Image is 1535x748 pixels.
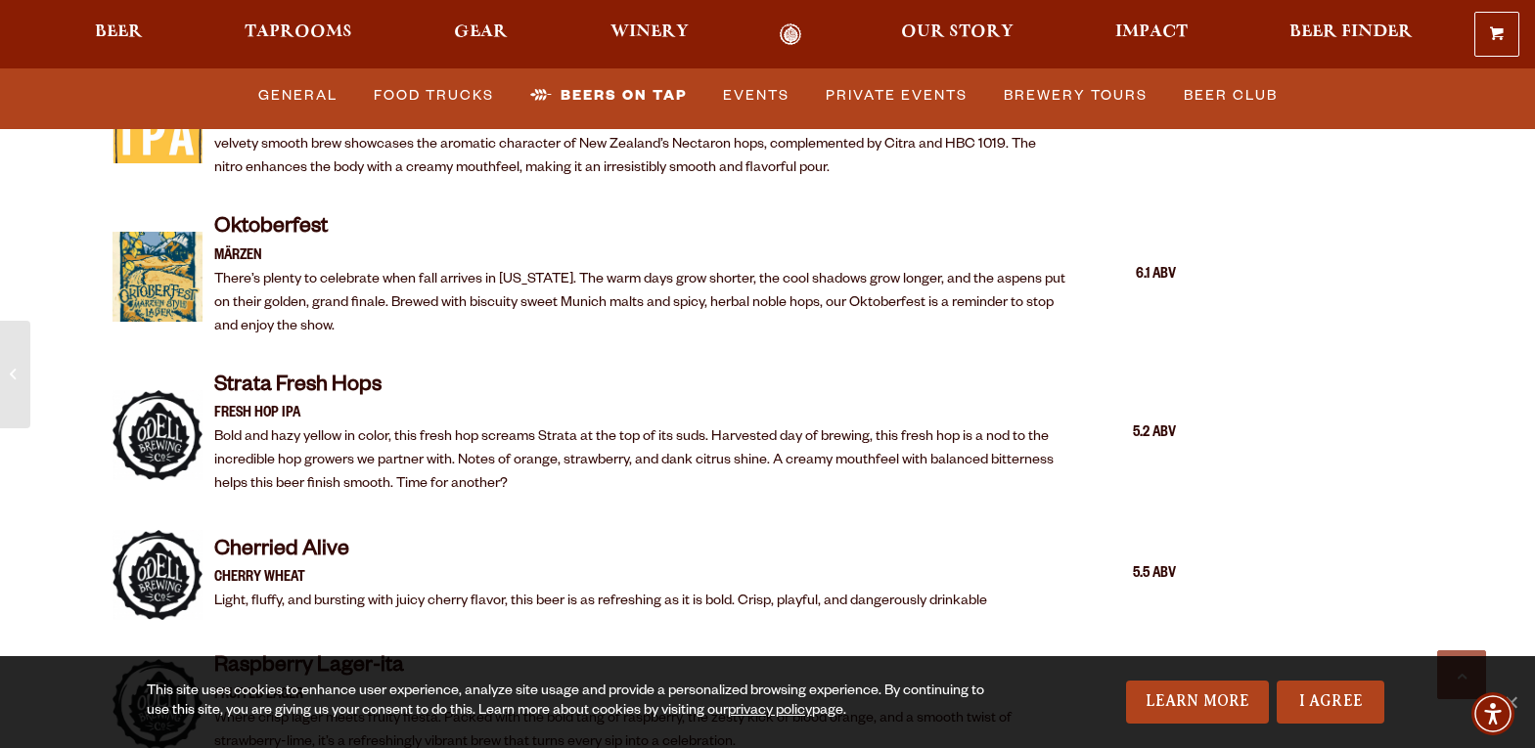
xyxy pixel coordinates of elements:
p: Fresh Hop IPA [214,403,1067,426]
span: Winery [610,24,689,40]
p: Märzen [214,245,1067,269]
div: This site uses cookies to enhance user experience, analyze site usage and provide a personalized ... [147,682,1009,722]
h4: Strata Fresh Hops [214,373,1067,404]
span: Impact [1115,24,1188,40]
p: Light, fluffy, and bursting with juicy cherry flavor, this beer is as refreshing as it is bold. C... [214,591,987,614]
a: Beer [82,23,156,46]
p: There’s plenty to celebrate when fall arrives in [US_STATE]. The warm days grow shorter, the cool... [214,269,1067,339]
img: Item Thumbnail [113,390,203,480]
a: Beers on Tap [522,73,695,118]
div: 6.1 ABV [1078,263,1176,288]
div: 5.2 ABV [1078,421,1176,447]
span: Taprooms [245,24,352,40]
a: Brewery Tours [996,73,1155,118]
h4: Raspberry Lager-ita [214,653,1067,684]
h4: Cherried Alive [214,537,987,568]
span: Gear [454,24,508,40]
div: Accessibility Menu [1471,692,1514,735]
a: Our Story [888,23,1026,46]
p: Bold and hazy yellow in color, this fresh hop screams Strata at the top of its suds. Harvested da... [214,426,1067,497]
a: Learn More [1126,681,1270,724]
a: Beer Club [1176,73,1286,118]
p: Cherry Wheat [214,567,987,591]
span: Beer [95,24,143,40]
h4: Oktoberfest [214,214,1067,245]
span: Our Story [901,24,1014,40]
a: Winery [598,23,701,46]
a: General [250,73,345,118]
a: Taprooms [232,23,365,46]
a: Gear [441,23,520,46]
a: Odell Home [754,23,828,46]
a: privacy policy [728,704,812,720]
span: Beer Finder [1289,24,1413,40]
a: Food Trucks [366,73,502,118]
div: 5.5 ABV [1078,562,1176,588]
a: Beer Finder [1277,23,1425,46]
a: Scroll to top [1437,650,1486,699]
a: Impact [1103,23,1200,46]
a: I Agree [1277,681,1384,724]
a: Private Events [818,73,975,118]
img: Item Thumbnail [113,530,203,620]
a: Events [715,73,797,118]
img: Item Thumbnail [113,232,203,322]
p: Nectaron Nitro IPA delivers a bright, sweet citrus aroma with hints of tropical fruit—think an Or... [214,110,1067,181]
